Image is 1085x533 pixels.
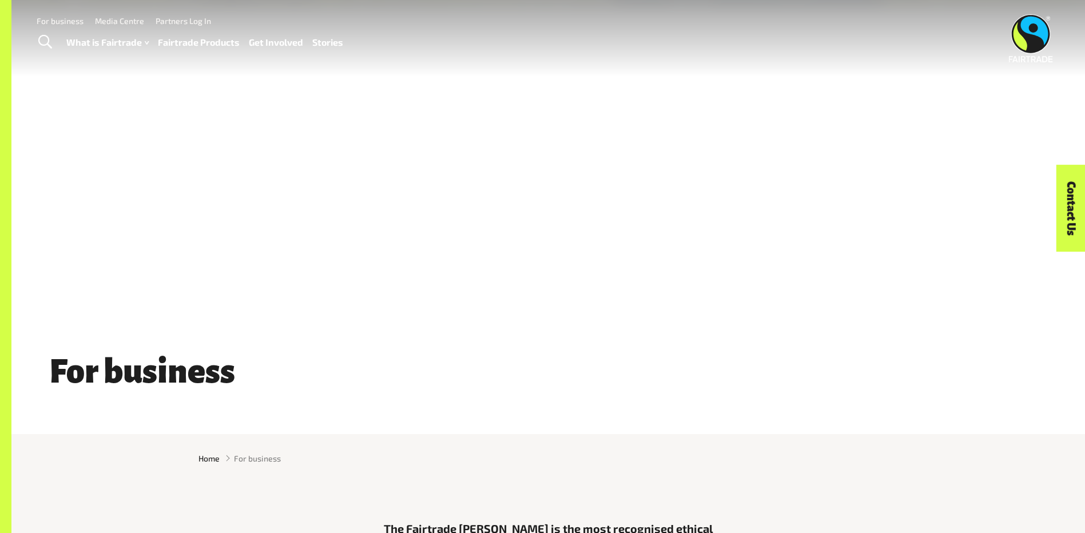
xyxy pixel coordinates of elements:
[312,34,343,51] a: Stories
[158,34,240,51] a: Fairtrade Products
[249,34,303,51] a: Get Involved
[37,16,84,26] a: For business
[198,452,220,464] a: Home
[95,16,144,26] a: Media Centre
[1009,14,1053,62] img: Fairtrade Australia New Zealand logo
[156,16,211,26] a: Partners Log In
[66,34,149,51] a: What is Fairtrade
[46,353,239,390] span: For business
[234,452,281,464] span: For business
[31,28,59,57] a: Toggle Search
